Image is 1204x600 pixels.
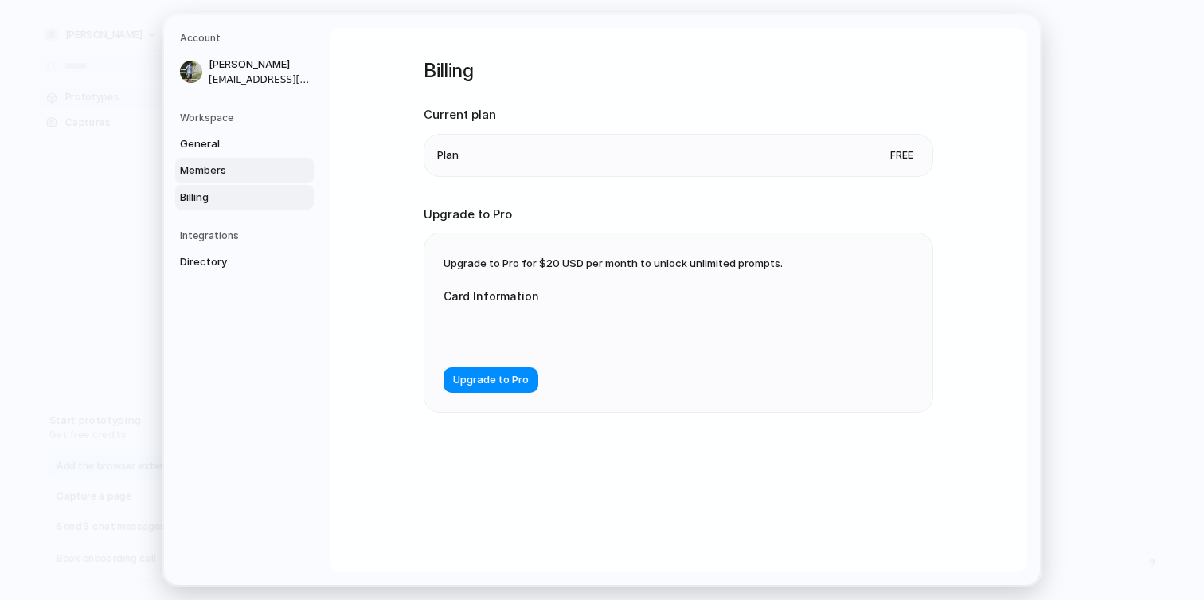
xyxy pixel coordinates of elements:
[175,131,314,157] a: General
[437,147,459,163] span: Plan
[453,372,529,388] span: Upgrade to Pro
[175,249,314,275] a: Directory
[180,254,282,270] span: Directory
[424,57,933,85] h1: Billing
[175,52,314,92] a: [PERSON_NAME][EMAIL_ADDRESS][DOMAIN_NAME]
[180,163,282,178] span: Members
[444,367,538,393] button: Upgrade to Pro
[444,288,762,304] label: Card Information
[424,106,933,124] h2: Current plan
[424,206,933,224] h2: Upgrade to Pro
[180,31,314,45] h5: Account
[444,257,783,269] span: Upgrade to Pro for $20 USD per month to unlock unlimited prompts.
[180,229,314,243] h5: Integrations
[180,190,282,206] span: Billing
[180,136,282,152] span: General
[209,57,311,73] span: [PERSON_NAME]
[209,73,311,87] span: [EMAIL_ADDRESS][DOMAIN_NAME]
[175,158,314,183] a: Members
[884,147,920,163] span: Free
[175,185,314,210] a: Billing
[180,111,314,125] h5: Workspace
[456,324,749,339] iframe: Secure card payment input frame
